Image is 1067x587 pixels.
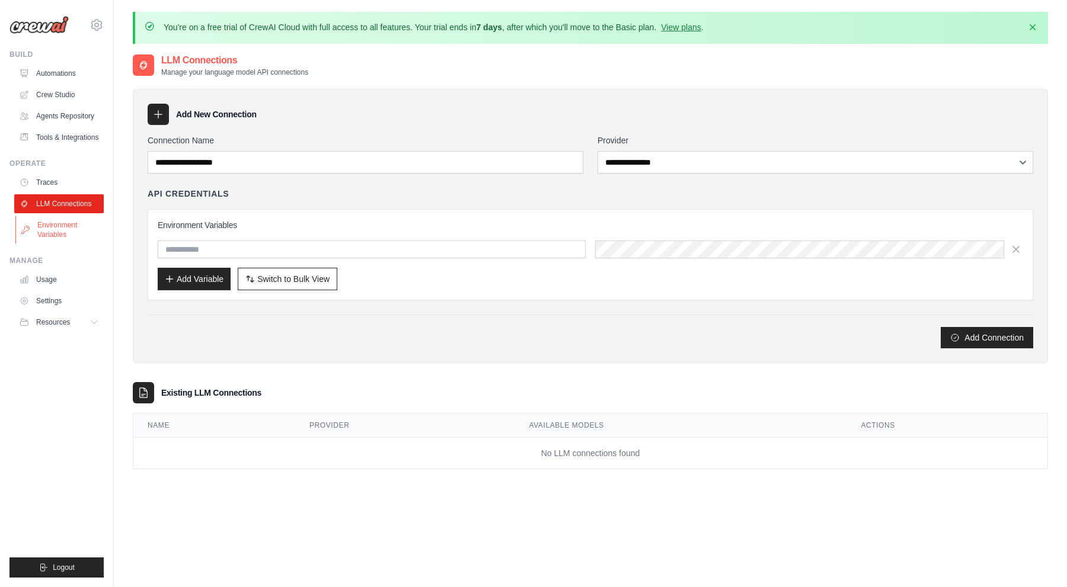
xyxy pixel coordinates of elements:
a: Automations [14,64,104,83]
button: Resources [14,313,104,332]
div: Operate [9,159,104,168]
label: Provider [598,134,1033,146]
a: Usage [14,270,104,289]
a: Traces [14,173,104,192]
span: Logout [53,563,75,572]
button: Switch to Bulk View [238,268,337,290]
label: Connection Name [148,134,583,146]
span: Switch to Bulk View [257,273,330,285]
th: Name [133,413,295,438]
button: Logout [9,557,104,578]
p: Manage your language model API connections [161,68,308,77]
td: No LLM connections found [133,438,1047,469]
a: Environment Variables [15,216,105,244]
a: Crew Studio [14,85,104,104]
a: View plans [661,23,701,32]
h3: Existing LLM Connections [161,387,261,399]
a: Tools & Integrations [14,128,104,147]
div: Manage [9,256,104,265]
strong: 7 days [476,23,502,32]
h3: Add New Connection [176,108,257,120]
h4: API Credentials [148,188,229,200]
button: Add Connection [941,327,1033,348]
a: Agents Repository [14,107,104,126]
a: LLM Connections [14,194,104,213]
a: Settings [14,291,104,310]
p: You're on a free trial of CrewAI Cloud with full access to all features. Your trial ends in , aft... [164,21,704,33]
h3: Environment Variables [158,219,1023,231]
div: Build [9,50,104,59]
th: Provider [295,413,515,438]
th: Actions [846,413,1047,438]
h2: LLM Connections [161,53,308,68]
th: Available Models [515,413,846,438]
span: Resources [36,317,70,327]
button: Add Variable [158,268,231,290]
img: Logo [9,16,69,34]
